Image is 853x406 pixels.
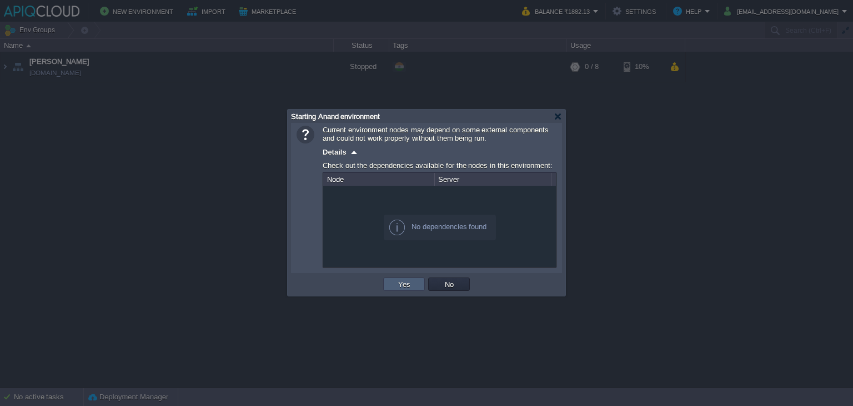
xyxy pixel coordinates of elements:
[435,173,551,186] div: Server
[441,279,457,289] button: No
[323,159,556,172] div: Check out the dependencies available for the nodes in this environment:
[395,279,414,289] button: Yes
[384,215,496,240] div: No dependencies found
[323,126,549,142] span: Current environment nodes may depend on some external components and could not work properly with...
[324,173,434,186] div: Node
[291,112,380,121] span: Starting Anand environment
[323,148,347,156] span: Details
